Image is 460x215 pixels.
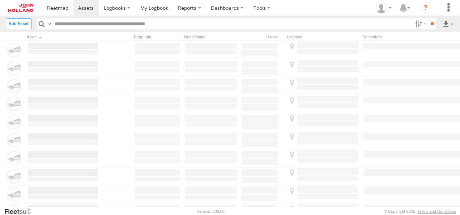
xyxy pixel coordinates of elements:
label: Create New Asset [6,18,31,29]
i: ? [420,2,431,14]
div: Rego./Vin [134,34,181,39]
label: Search Query [46,18,52,29]
label: Search Filter Options [412,18,428,29]
div: Version: 306.00 [197,209,225,214]
div: Model/Make [184,34,238,39]
a: Visit our Website [4,208,37,215]
div: © Copyright 2025 - [384,209,456,214]
div: Click to Sort [27,34,99,39]
a: Terms and Conditions [418,209,456,214]
a: Return to Dashboard [2,2,40,14]
img: jhg-logo.svg [8,4,33,12]
label: Export results as... [442,18,454,29]
div: Adam Dippie [373,3,394,13]
div: Reminders [362,34,417,39]
div: Usage [241,34,284,39]
div: Location [287,34,359,39]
